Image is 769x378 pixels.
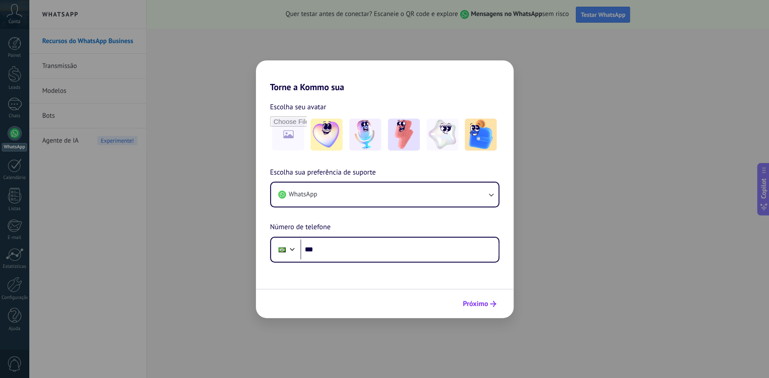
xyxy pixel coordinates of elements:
[271,183,498,207] button: WhatsApp
[463,301,488,307] span: Próximo
[256,60,514,92] h2: Torne a Kommo sua
[270,101,327,113] span: Escolha seu avatar
[270,167,376,179] span: Escolha sua preferência de suporte
[289,190,317,199] span: WhatsApp
[465,119,497,151] img: -5.jpeg
[388,119,420,151] img: -3.jpeg
[426,119,458,151] img: -4.jpeg
[459,296,500,311] button: Próximo
[270,222,331,233] span: Número de telefone
[349,119,381,151] img: -2.jpeg
[274,240,291,259] div: Brazil: + 55
[311,119,343,151] img: -1.jpeg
